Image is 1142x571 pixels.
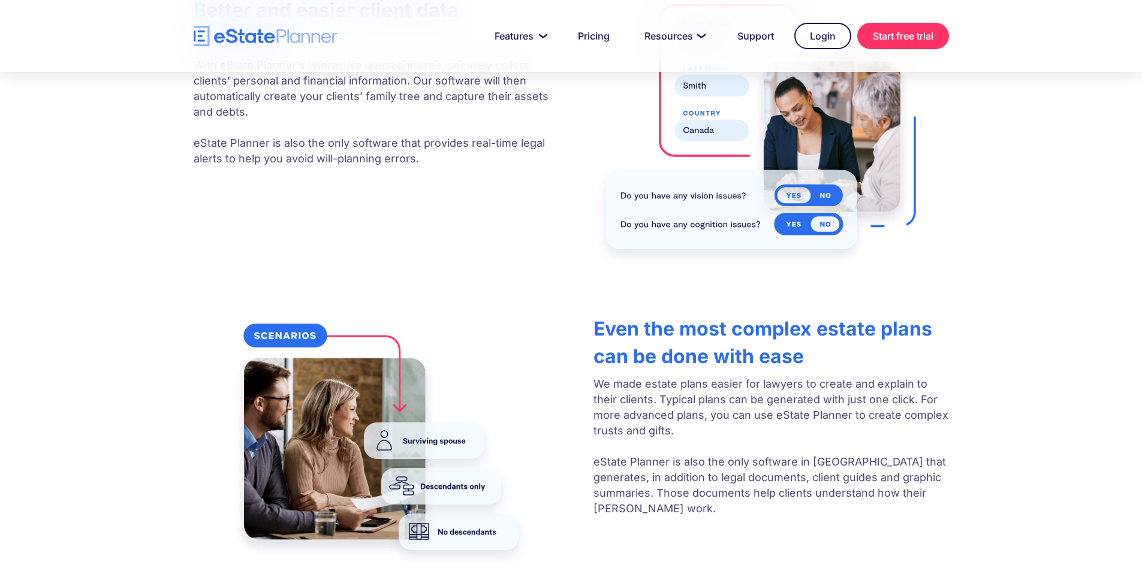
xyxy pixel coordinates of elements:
[723,24,788,48] a: Support
[794,23,851,49] a: Login
[194,58,549,167] p: With eState Planner's interactive questionnaires, securely collect clients' personal and financia...
[593,376,948,516] p: We made estate plans easier for lawyers to create and explain to their clients. Typical plans can...
[593,317,932,368] strong: Even the most complex estate plans can be done with ease
[229,309,534,565] img: eState Planner simplifying estate planning for lawyers and financial planners
[194,26,338,47] a: home
[480,24,558,48] a: Features
[564,24,624,48] a: Pricing
[857,23,949,49] a: Start free trial
[630,24,717,48] a: Resources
